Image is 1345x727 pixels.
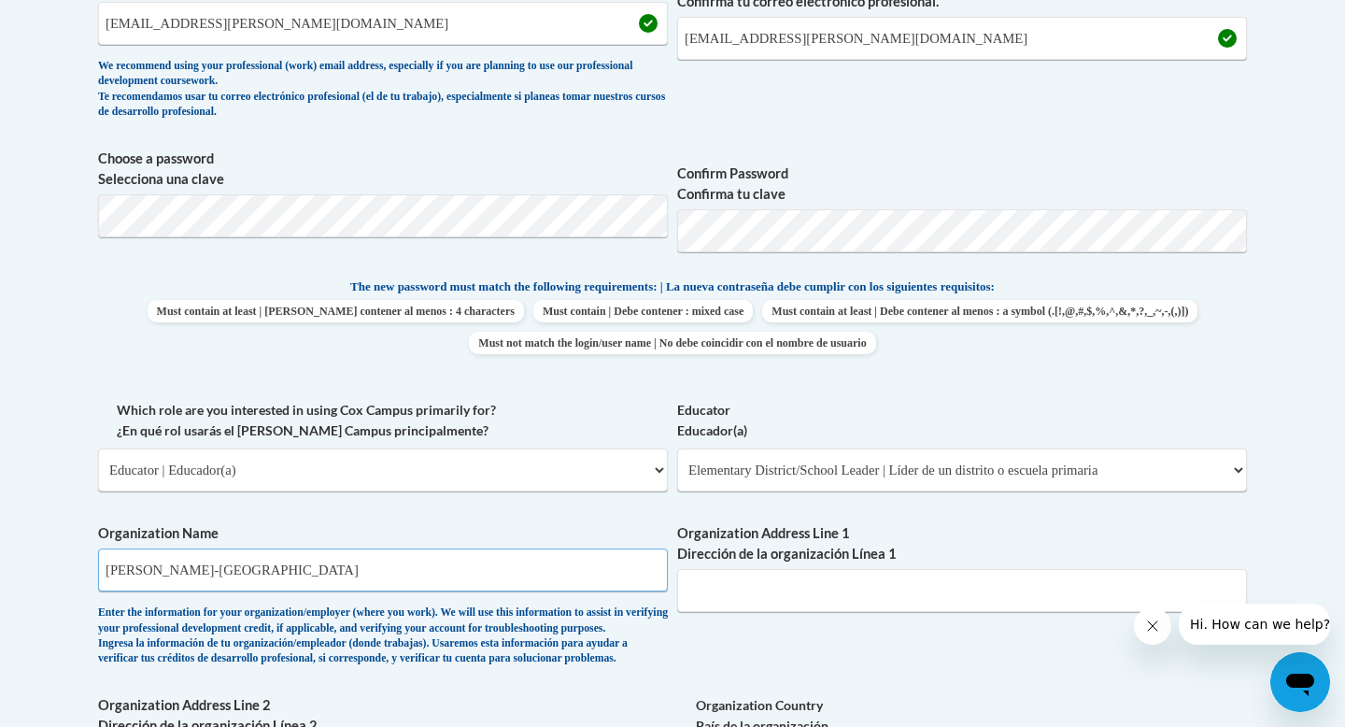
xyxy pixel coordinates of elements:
[677,164,1247,205] label: Confirm Password Confirma tu clave
[98,59,668,121] div: We recommend using your professional (work) email address, especially if you are planning to use ...
[677,569,1247,612] input: Metadata input
[1270,652,1330,712] iframe: Button to launch messaging window
[148,300,524,322] span: Must contain at least | [PERSON_NAME] contener al menos : 4 characters
[677,17,1247,60] input: Required
[762,300,1197,322] span: Must contain at least | Debe contener al menos : a symbol (.[!,@,#,$,%,^,&,*,?,_,~,-,(,)])
[677,523,1247,564] label: Organization Address Line 1 Dirección de la organización Línea 1
[98,149,668,190] label: Choose a password Selecciona una clave
[98,549,668,592] input: Metadata input
[1134,607,1171,645] iframe: Close message
[533,300,753,322] span: Must contain | Debe contener : mixed case
[98,606,668,667] div: Enter the information for your organization/employer (where you work). We will use this informati...
[1179,604,1330,645] iframe: Message from company
[98,523,668,544] label: Organization Name
[98,2,668,45] input: Metadata input
[350,278,995,295] span: The new password must match the following requirements: | La nueva contraseña debe cumplir con lo...
[98,400,668,441] label: Which role are you interested in using Cox Campus primarily for? ¿En qué rol usarás el [PERSON_NA...
[469,332,875,354] span: Must not match the login/user name | No debe coincidir con el nombre de usuario
[677,400,1247,441] label: Educator Educador(a)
